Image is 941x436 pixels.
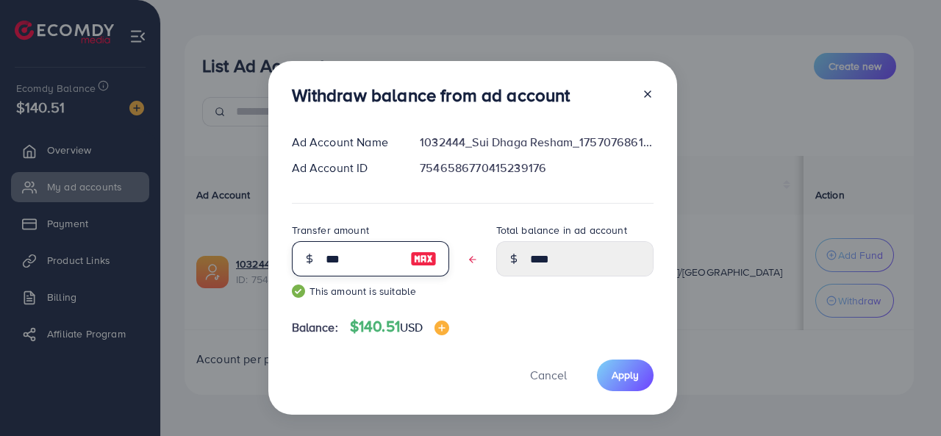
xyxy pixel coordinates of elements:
iframe: To enrich screen reader interactions, please activate Accessibility in Grammarly extension settings [879,370,930,425]
small: This amount is suitable [292,284,449,299]
span: Cancel [530,367,567,383]
img: guide [292,285,305,298]
div: Ad Account Name [280,134,409,151]
div: Ad Account ID [280,160,409,176]
label: Total balance in ad account [496,223,627,237]
span: Balance: [292,319,338,336]
span: Apply [612,368,639,382]
button: Cancel [512,360,585,391]
div: 7546586770415239176 [408,160,665,176]
button: Apply [597,360,654,391]
span: USD [400,319,423,335]
div: 1032444_Sui Dhaga Resham_1757076861174 [408,134,665,151]
label: Transfer amount [292,223,369,237]
h3: Withdraw balance from ad account [292,85,570,106]
h4: $140.51 [350,318,450,336]
img: image [410,250,437,268]
img: image [434,321,449,335]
